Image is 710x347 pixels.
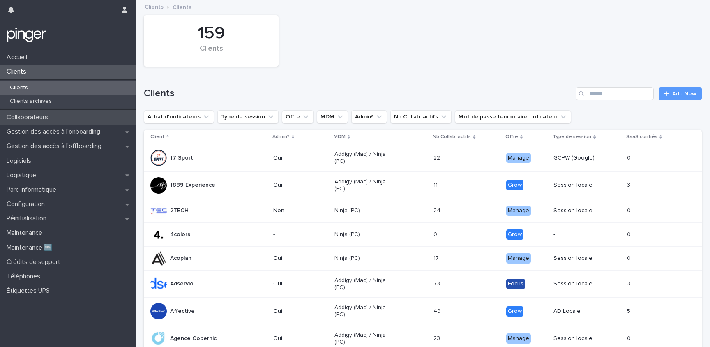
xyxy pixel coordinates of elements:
a: Add New [659,87,702,100]
p: 17 Sport [170,155,193,162]
p: Parc informatique [3,186,63,194]
p: 73 [433,279,442,287]
p: 0 [627,206,632,214]
p: Addigy (Mac) / Ninja (PC) [334,151,393,165]
p: Addigy (Mac) / Ninja (PC) [334,332,393,346]
p: Addigy (Mac) / Ninja (PC) [334,277,393,291]
p: Oui [273,255,328,262]
tr: 17 SportOuiAddigy (Mac) / Ninja (PC)2222 ManageGCPW (Google)00 [144,144,702,172]
p: GCPW (Google) [553,155,612,162]
p: Clients [3,68,33,76]
p: Non [273,207,328,214]
button: Mot de passe temporaire ordinateur [455,110,571,123]
div: Grow [506,180,523,190]
p: Maintenance 🆕 [3,244,59,252]
p: Ninja (PC) [334,231,393,238]
p: Oui [273,182,328,189]
p: 5 [627,306,632,315]
p: Addigy (Mac) / Ninja (PC) [334,304,393,318]
p: Accueil [3,53,34,61]
p: Configuration [3,200,51,208]
tr: 2TECHNonNinja (PC)2424 ManageSession locale00 [144,199,702,223]
p: Gestion des accès à l’onboarding [3,128,107,136]
p: Clients [3,84,35,91]
p: Session locale [553,335,612,342]
div: Grow [506,229,523,240]
tr: 4colors.-Ninja (PC)00 Grow-00 [144,223,702,247]
button: Achat d'ordinateurs [144,110,214,123]
p: 49 [433,306,443,315]
button: MDM [317,110,348,123]
p: MDM [334,132,346,141]
div: Manage [506,253,531,264]
p: Oui [273,155,328,162]
p: Clients [173,2,191,11]
p: Oui [273,280,328,287]
p: Affective [170,308,195,315]
p: 4colors. [170,231,191,238]
p: Adservio [170,280,194,287]
p: Téléphones [3,273,47,280]
a: Clients [145,2,164,11]
p: Gestion des accès à l’offboarding [3,142,108,150]
p: Oui [273,335,328,342]
p: Logiciels [3,157,38,165]
p: - [553,231,612,238]
button: Nb Collab. actifs [390,110,452,123]
p: 23 [433,333,442,342]
button: Offre [282,110,314,123]
p: 11 [433,180,439,189]
p: 22 [433,153,442,162]
tr: AffectiveOuiAddigy (Mac) / Ninja (PC)4949 GrowAD Locale55 [144,298,702,325]
p: Type de session [553,132,591,141]
p: Client [150,132,164,141]
h1: Clients [144,88,572,99]
p: Oui [273,308,328,315]
p: Agence Copernic [170,335,217,342]
tr: AdservioOuiAddigy (Mac) / Ninja (PC)7373 FocusSession locale33 [144,270,702,298]
p: Nb Collab. actifs [433,132,471,141]
div: Manage [506,333,531,344]
p: Session locale [553,207,612,214]
p: Ninja (PC) [334,255,393,262]
div: Focus [506,279,525,289]
p: Collaborateurs [3,113,55,121]
button: Type de session [217,110,279,123]
div: Clients [158,44,265,62]
p: Étiquettes UPS [3,287,56,295]
p: Réinitialisation [3,215,53,222]
div: Grow [506,306,523,317]
p: Admin? [272,132,290,141]
div: Manage [506,206,531,216]
p: Crédits de support [3,258,67,266]
tr: AcoplanOuiNinja (PC)1717 ManageSession locale00 [144,246,702,270]
input: Search [576,87,654,100]
p: Addigy (Mac) / Ninja (PC) [334,178,393,192]
tr: 1889 ExperienceOuiAddigy (Mac) / Ninja (PC)1111 GrowSession locale33 [144,171,702,199]
p: Acoplan [170,255,191,262]
p: 1889 Experience [170,182,215,189]
div: Manage [506,153,531,163]
p: Maintenance [3,229,49,237]
p: 0 [627,253,632,262]
p: 17 [433,253,440,262]
p: Logistique [3,171,43,179]
p: 3 [627,180,632,189]
p: 0 [627,153,632,162]
p: Ninja (PC) [334,207,393,214]
p: 0 [627,333,632,342]
p: AD Locale [553,308,612,315]
p: Session locale [553,280,612,287]
p: SaaS confiés [626,132,657,141]
span: Add New [672,91,696,97]
p: 3 [627,279,632,287]
p: Clients archivés [3,98,58,105]
p: Session locale [553,182,612,189]
p: 0 [627,229,632,238]
p: Session locale [553,255,612,262]
p: - [273,231,328,238]
p: 24 [433,206,442,214]
img: mTgBEunGTSyRkCgitkcU [7,27,46,43]
p: 0 [433,229,439,238]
